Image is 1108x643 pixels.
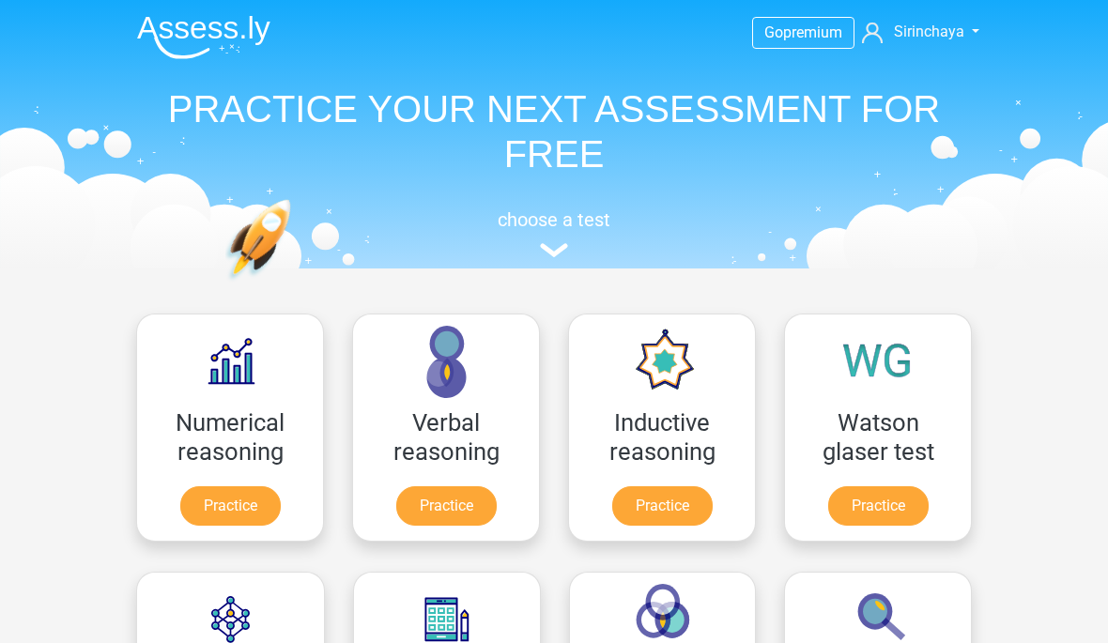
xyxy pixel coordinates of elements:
[122,208,986,231] h5: choose a test
[783,23,842,41] span: premium
[540,243,568,257] img: assessment
[180,486,281,526] a: Practice
[122,86,986,176] h1: PRACTICE YOUR NEXT ASSESSMENT FOR FREE
[854,21,986,43] a: Sirinchaya
[122,208,986,258] a: choose a test
[894,23,964,40] span: Sirinchaya
[396,486,497,526] a: Practice
[828,486,929,526] a: Practice
[225,199,363,369] img: practice
[764,23,783,41] span: Go
[753,20,854,45] a: Gopremium
[612,486,713,526] a: Practice
[137,15,270,59] img: Assessly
